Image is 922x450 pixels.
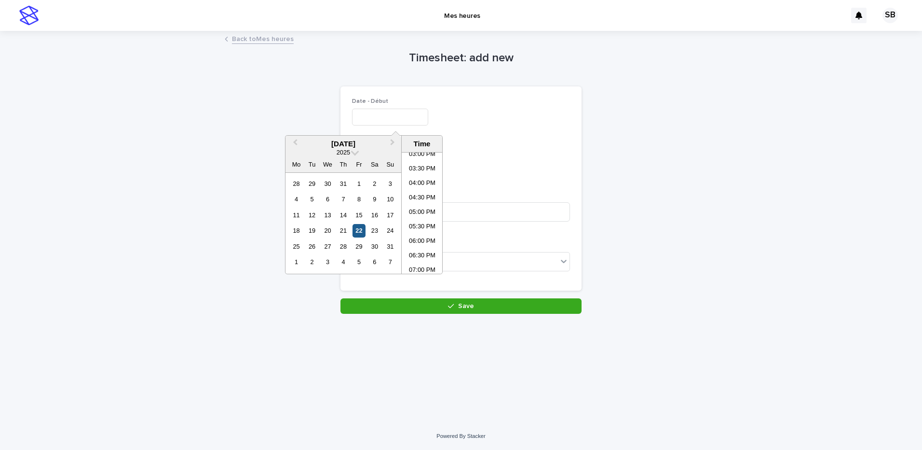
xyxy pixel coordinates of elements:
[340,298,582,314] button: Save
[402,220,443,235] li: 05:30 PM
[368,158,381,171] div: Sa
[353,255,366,268] div: Choose Friday, 5 September 2025
[321,255,334,268] div: Choose Wednesday, 3 September 2025
[353,224,366,237] div: Choose Friday, 22 August 2025
[337,177,350,190] div: Choose Thursday, 31 July 2025
[353,177,366,190] div: Choose Friday, 1 August 2025
[290,177,303,190] div: Choose Monday, 28 July 2025
[402,177,443,191] li: 04:00 PM
[353,209,366,222] div: Choose Friday, 15 August 2025
[402,235,443,249] li: 06:00 PM
[353,158,366,171] div: Fr
[402,162,443,177] li: 03:30 PM
[321,177,334,190] div: Choose Wednesday, 30 July 2025
[352,98,388,104] span: Date - Début
[368,240,381,253] div: Choose Saturday, 30 August 2025
[402,148,443,162] li: 03:00 PM
[436,433,485,439] a: Powered By Stacker
[368,209,381,222] div: Choose Saturday, 16 August 2025
[305,224,318,237] div: Choose Tuesday, 19 August 2025
[384,209,397,222] div: Choose Sunday, 17 August 2025
[368,193,381,206] div: Choose Saturday, 9 August 2025
[384,177,397,190] div: Choose Sunday, 3 August 2025
[368,224,381,237] div: Choose Saturday, 23 August 2025
[402,249,443,264] li: 06:30 PM
[305,158,318,171] div: Tu
[337,255,350,268] div: Choose Thursday, 4 September 2025
[290,158,303,171] div: Mo
[286,137,302,152] button: Previous Month
[305,177,318,190] div: Choose Tuesday, 29 July 2025
[290,255,303,268] div: Choose Monday, 1 September 2025
[321,193,334,206] div: Choose Wednesday, 6 August 2025
[321,209,334,222] div: Choose Wednesday, 13 August 2025
[384,224,397,237] div: Choose Sunday, 24 August 2025
[368,255,381,268] div: Choose Saturday, 6 September 2025
[290,193,303,206] div: Choose Monday, 4 August 2025
[232,33,294,44] a: Back toMes heures
[882,8,898,23] div: SB
[305,255,318,268] div: Choose Tuesday, 2 September 2025
[290,209,303,222] div: Choose Monday, 11 August 2025
[285,140,401,148] div: [DATE]
[305,209,318,222] div: Choose Tuesday, 12 August 2025
[384,255,397,268] div: Choose Sunday, 7 September 2025
[337,158,350,171] div: Th
[321,158,334,171] div: We
[402,191,443,206] li: 04:30 PM
[386,137,401,152] button: Next Month
[404,140,440,148] div: Time
[353,193,366,206] div: Choose Friday, 8 August 2025
[384,158,397,171] div: Su
[337,240,350,253] div: Choose Thursday, 28 August 2025
[290,224,303,237] div: Choose Monday, 18 August 2025
[290,240,303,253] div: Choose Monday, 25 August 2025
[305,240,318,253] div: Choose Tuesday, 26 August 2025
[337,224,350,237] div: Choose Thursday, 21 August 2025
[384,193,397,206] div: Choose Sunday, 10 August 2025
[288,176,398,270] div: month 2025-08
[368,177,381,190] div: Choose Saturday, 2 August 2025
[402,264,443,278] li: 07:00 PM
[340,51,582,65] h1: Timesheet: add new
[19,6,39,25] img: stacker-logo-s-only.png
[353,240,366,253] div: Choose Friday, 29 August 2025
[384,240,397,253] div: Choose Sunday, 31 August 2025
[337,149,350,156] span: 2025
[305,193,318,206] div: Choose Tuesday, 5 August 2025
[337,193,350,206] div: Choose Thursday, 7 August 2025
[337,209,350,222] div: Choose Thursday, 14 August 2025
[321,240,334,253] div: Choose Wednesday, 27 August 2025
[458,303,474,309] span: Save
[402,206,443,220] li: 05:00 PM
[321,224,334,237] div: Choose Wednesday, 20 August 2025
